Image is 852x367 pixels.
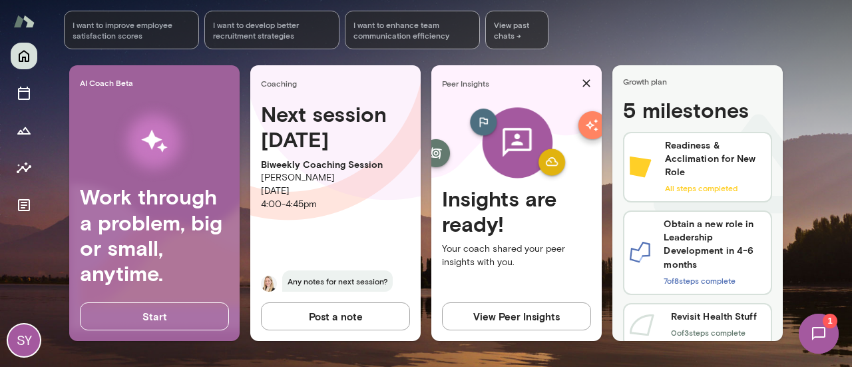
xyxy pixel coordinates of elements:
[11,192,37,218] button: Documents
[13,9,35,34] img: Mento
[261,171,410,184] p: [PERSON_NAME]
[442,186,591,237] h4: Insights are ready!
[261,158,410,171] p: Biweekly Coaching Session
[204,11,339,49] div: I want to develop better recruitment strategies
[80,184,229,286] h4: Work through a problem, big or small, anytime.
[261,184,410,198] p: [DATE]
[213,19,331,41] span: I want to develop better recruitment strategies
[11,43,37,69] button: Home
[261,276,277,292] img: Anna
[261,198,410,211] p: 4:00 - 4:45pm
[664,217,765,270] h6: Obtain a new role in Leadership Development in 4-6 months
[353,19,471,41] span: I want to enhance team communication efficiency
[80,302,229,330] button: Start
[442,78,576,89] span: Peer Insights
[442,302,591,330] button: View Peer Insights
[665,183,738,192] span: All steps completed
[73,19,190,41] span: I want to improve employee satisfaction scores
[11,117,37,144] button: Growth Plan
[623,97,772,128] h4: 5 milestones
[261,302,410,330] button: Post a note
[80,77,234,88] span: AI Coach Beta
[261,78,415,89] span: Coaching
[452,101,582,186] img: peer-insights
[11,155,37,181] button: Insights
[665,139,765,179] h6: Readiness & Acclimation for New Role
[345,11,480,49] div: I want to enhance team communication efficiency
[671,310,757,323] h6: Revisit Health Stuff
[664,276,736,285] span: 7 of 8 steps complete
[64,11,199,49] div: I want to improve employee satisfaction scores
[442,242,591,269] p: Your coach shared your peer insights with you.
[261,101,410,153] h4: Next session [DATE]
[623,76,777,87] span: Growth plan
[11,80,37,107] button: Sessions
[95,99,214,184] img: AI Workflows
[282,270,393,292] span: Any notes for next session?
[8,324,40,356] div: SY
[485,11,548,49] span: View past chats ->
[671,328,745,337] span: 0 of 3 steps complete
